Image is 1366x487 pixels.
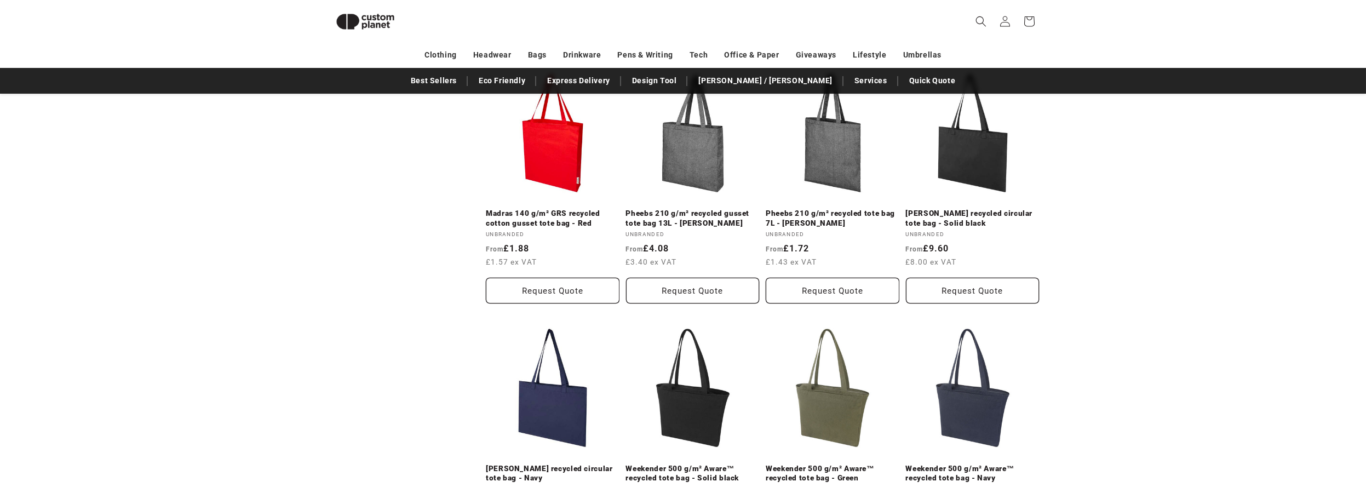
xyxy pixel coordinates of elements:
[1183,369,1366,487] iframe: Chat Widget
[724,45,779,65] a: Office & Paper
[473,45,512,65] a: Headwear
[906,209,1040,228] a: [PERSON_NAME] recycled circular tote bag - Solid black
[766,464,899,483] a: Weekender 500 g/m² Aware™ recycled tote bag - Green
[849,71,893,90] a: Services
[906,278,1040,303] button: Request Quote
[626,278,760,303] button: Request Quote
[904,71,961,90] a: Quick Quote
[618,45,673,65] a: Pens & Writing
[853,45,886,65] a: Lifestyle
[766,209,899,228] a: Pheebs 210 g/m² recycled tote bag 7L - [PERSON_NAME]
[486,464,619,483] a: [PERSON_NAME] recycled circular tote bag - Navy
[626,464,760,483] a: Weekender 500 g/m² Aware™ recycled tote bag - Solid black
[424,45,457,65] a: Clothing
[627,71,682,90] a: Design Tool
[766,278,899,303] button: Request Quote
[486,278,619,303] button: Request Quote
[690,45,708,65] a: Tech
[626,209,760,228] a: Pheebs 210 g/m² recycled gusset tote bag 13L - [PERSON_NAME]
[903,45,942,65] a: Umbrellas
[796,45,836,65] a: Giveaways
[486,209,619,228] a: Madras 140 g/m² GRS recycled cotton gusset tote bag - Red
[563,45,601,65] a: Drinkware
[542,71,616,90] a: Express Delivery
[405,71,462,90] a: Best Sellers
[327,4,404,39] img: Custom Planet
[473,71,531,90] a: Eco Friendly
[969,9,993,33] summary: Search
[1183,369,1366,487] div: Widżet czatu
[693,71,837,90] a: [PERSON_NAME] / [PERSON_NAME]
[906,464,1040,483] a: Weekender 500 g/m² Aware™ recycled tote bag - Navy
[528,45,547,65] a: Bags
